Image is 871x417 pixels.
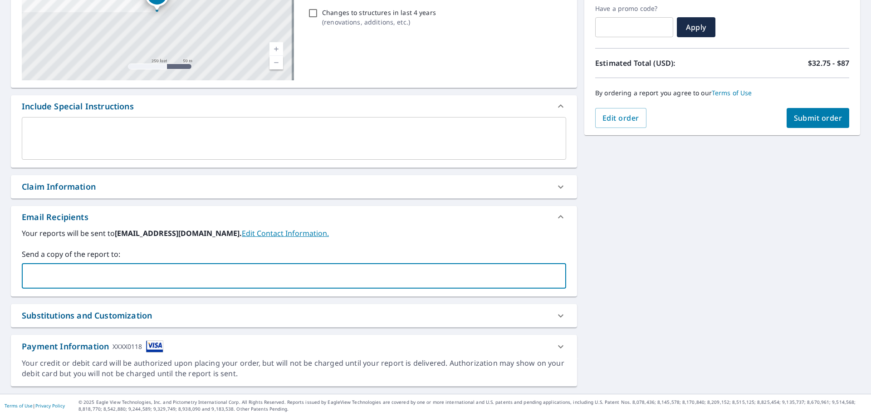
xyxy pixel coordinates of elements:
[35,402,65,409] a: Privacy Policy
[22,358,566,379] div: Your credit or debit card will be authorized upon placing your order, but will not be charged unt...
[787,108,850,128] button: Submit order
[595,89,849,97] p: By ordering a report you agree to our
[269,42,283,56] a: Current Level 17, Zoom In
[808,58,849,69] p: $32.75 - $87
[11,206,577,228] div: Email Recipients
[22,181,96,193] div: Claim Information
[11,175,577,198] div: Claim Information
[595,5,673,13] label: Have a promo code?
[146,340,163,353] img: cardImage
[684,22,708,32] span: Apply
[712,88,752,97] a: Terms of Use
[11,95,577,117] div: Include Special Instructions
[22,211,88,223] div: Email Recipients
[22,228,566,239] label: Your reports will be sent to
[5,403,65,408] p: |
[322,17,436,27] p: ( renovations, additions, etc. )
[11,335,577,358] div: Payment InformationXXXX0118cardImage
[22,309,152,322] div: Substitutions and Customization
[11,304,577,327] div: Substitutions and Customization
[22,340,163,353] div: Payment Information
[602,113,639,123] span: Edit order
[595,58,722,69] p: Estimated Total (USD):
[78,399,866,412] p: © 2025 Eagle View Technologies, Inc. and Pictometry International Corp. All Rights Reserved. Repo...
[22,100,134,113] div: Include Special Instructions
[115,228,242,238] b: [EMAIL_ADDRESS][DOMAIN_NAME].
[794,113,842,123] span: Submit order
[242,228,329,238] a: EditContactInfo
[595,108,646,128] button: Edit order
[22,249,566,260] label: Send a copy of the report to:
[269,56,283,69] a: Current Level 17, Zoom Out
[5,402,33,409] a: Terms of Use
[322,8,436,17] p: Changes to structures in last 4 years
[113,340,142,353] div: XXXX0118
[677,17,715,37] button: Apply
